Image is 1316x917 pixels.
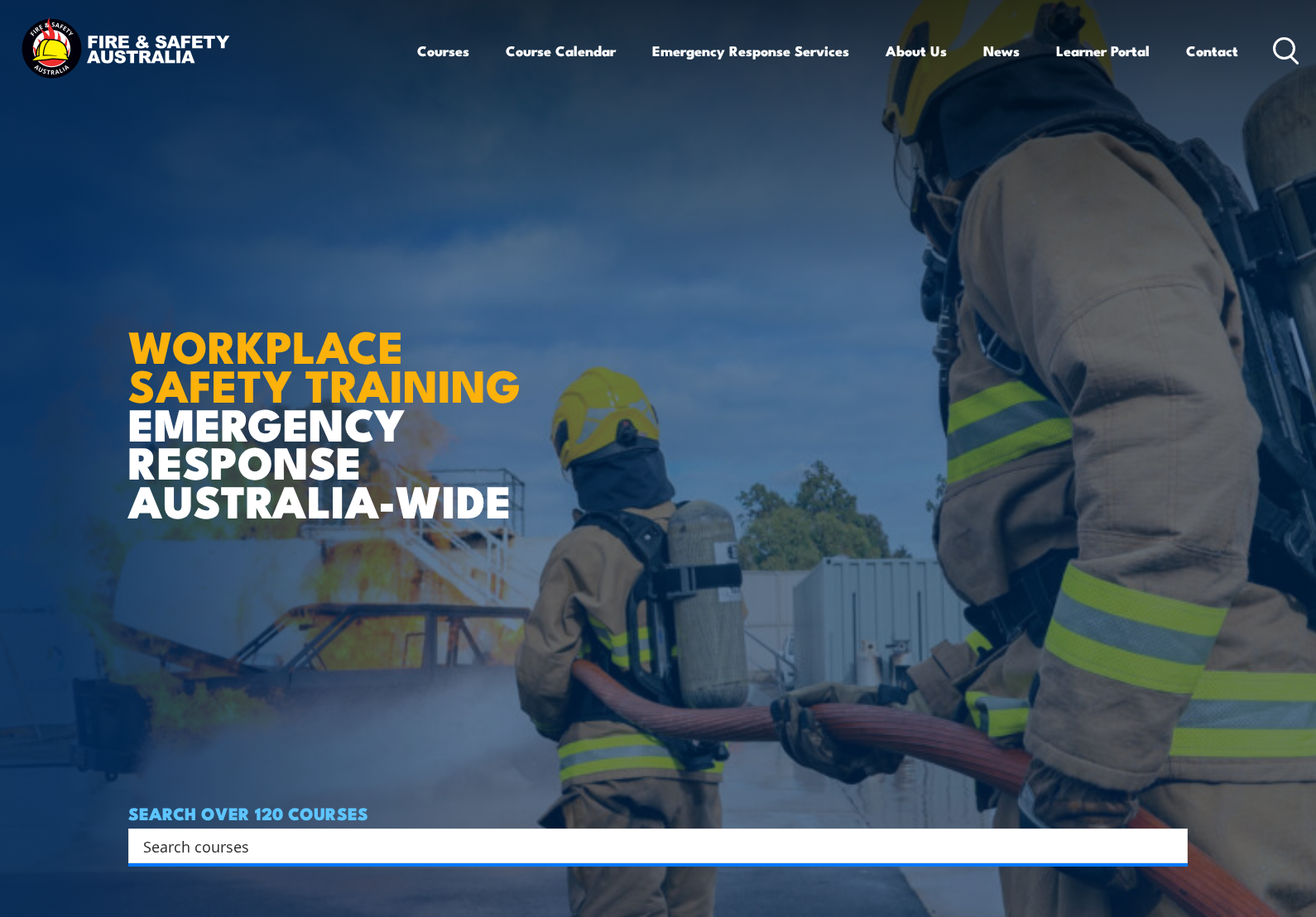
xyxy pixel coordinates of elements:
a: Learner Portal [1056,29,1150,73]
a: Emergency Response Services [652,29,849,73]
form: Search form [146,834,1155,857]
input: Search input [143,833,1151,858]
h4: SEARCH OVER 120 COURSES [128,804,1188,822]
a: News [983,29,1020,73]
a: About Us [886,29,947,73]
h1: EMERGENCY RESPONSE AUSTRALIA-WIDE [128,284,533,519]
strong: WORKPLACE SAFETY TRAINING [128,310,521,418]
a: Course Calendar [506,29,616,73]
button: Search magnifier button [1159,834,1182,857]
a: Courses [417,29,469,73]
a: Contact [1186,29,1238,73]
